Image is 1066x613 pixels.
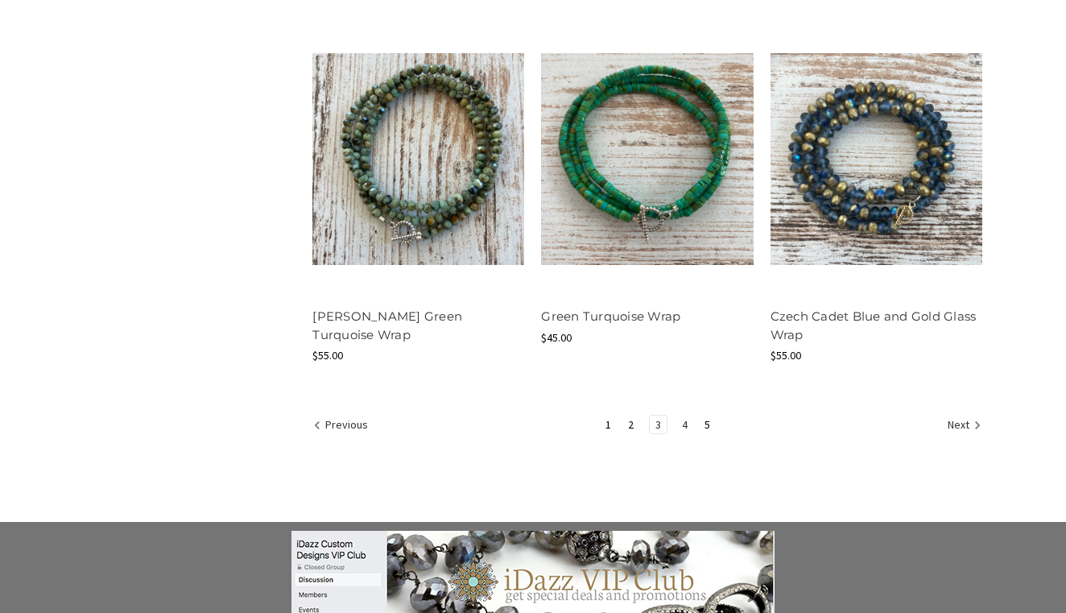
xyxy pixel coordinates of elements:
img: Green Turquoise Wrap [541,53,753,265]
a: Czech Cadet Blue and Gold Glass Wrap [771,19,982,299]
a: Page 5 of 5 [699,416,716,433]
span: $55.00 [771,348,801,362]
a: Green Turquoise Wrap [541,19,753,299]
a: [PERSON_NAME] Green Turquoise Wrap [312,309,462,342]
img: Moss Green Turquoise Wrap [312,53,524,265]
a: Page 2 of 5 [622,416,639,433]
a: Moss Green Turquoise Wrap [312,19,524,299]
a: Czech Cadet Blue and Gold Glass Wrap [771,309,977,342]
a: Page 1 of 5 [600,416,617,433]
a: Next [942,416,981,437]
a: Page 3 of 5 [650,416,667,433]
span: $45.00 [541,330,572,345]
a: Previous [313,416,374,437]
a: Green Turquoise Wrap [541,309,680,324]
nav: pagination [312,415,982,437]
img: Czech Cadet Blue and Gold Glass Wrap [771,53,982,265]
a: Page 4 of 5 [676,416,693,433]
span: $55.00 [312,348,343,362]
